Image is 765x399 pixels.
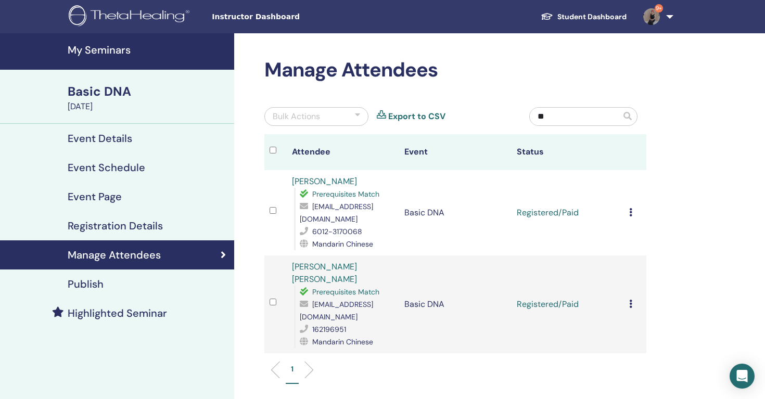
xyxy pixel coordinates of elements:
td: Basic DNA [399,170,512,255]
h4: Publish [68,278,104,290]
h4: Event Schedule [68,161,145,174]
a: Export to CSV [388,110,445,123]
img: logo.png [69,5,193,29]
a: [PERSON_NAME] [PERSON_NAME] [292,261,357,285]
span: 9+ [655,4,663,12]
h4: Event Details [68,132,132,145]
img: graduation-cap-white.svg [541,12,553,21]
h4: Event Page [68,190,122,203]
th: Attendee [287,134,399,170]
div: Bulk Actions [273,110,320,123]
span: Mandarin Chinese [312,239,373,249]
th: Event [399,134,512,170]
th: Status [512,134,624,170]
img: default.jpg [643,8,660,25]
p: 1 [291,364,294,375]
span: [EMAIL_ADDRESS][DOMAIN_NAME] [300,300,373,321]
h2: Manage Attendees [264,58,646,82]
span: 6012-3170068 [312,227,362,236]
a: Student Dashboard [532,7,635,27]
span: Mandarin Chinese [312,337,373,346]
div: Open Intercom Messenger [730,364,755,389]
h4: Manage Attendees [68,249,161,261]
h4: My Seminars [68,44,228,56]
span: 162196951 [312,325,346,334]
a: [PERSON_NAME] [292,176,357,187]
div: Basic DNA [68,83,228,100]
span: [EMAIL_ADDRESS][DOMAIN_NAME] [300,202,373,224]
span: Prerequisites Match [312,189,379,199]
h4: Registration Details [68,220,163,232]
div: [DATE] [68,100,228,113]
span: Instructor Dashboard [212,11,368,22]
span: Prerequisites Match [312,287,379,297]
h4: Highlighted Seminar [68,307,167,319]
a: Basic DNA[DATE] [61,83,234,113]
td: Basic DNA [399,255,512,353]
